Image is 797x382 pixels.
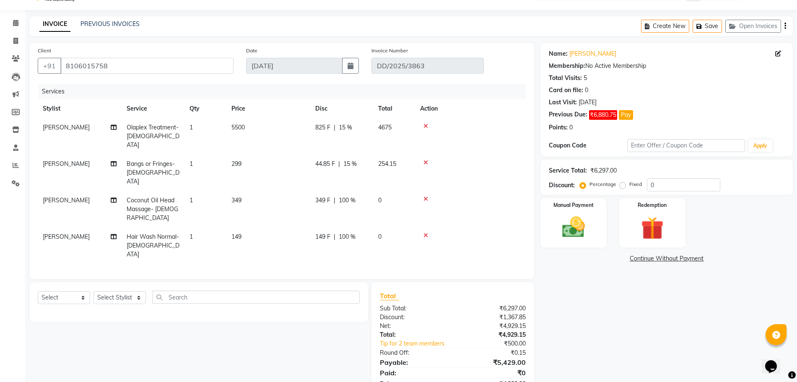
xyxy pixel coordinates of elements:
span: | [334,196,335,205]
span: [PERSON_NAME] [43,196,90,204]
span: | [334,232,335,241]
th: Qty [184,99,226,118]
div: ₹4,929.15 [453,330,532,339]
button: +91 [38,58,61,74]
a: Continue Without Payment [542,254,791,263]
span: 254.15 [378,160,396,168]
th: Action [415,99,526,118]
div: 5 [584,74,587,83]
div: [DATE] [579,98,597,107]
div: 0 [569,123,573,132]
label: Manual Payment [553,201,594,209]
iframe: chat widget [762,348,789,374]
div: Payable: [374,357,453,367]
th: Stylist [38,99,122,118]
span: 825 F [315,123,330,132]
span: 44.85 F [315,160,335,168]
button: Create New [641,20,689,33]
div: Last Visit: [549,98,577,107]
div: Coupon Code [549,141,627,150]
label: Date [246,47,257,54]
th: Price [226,99,310,118]
div: ₹6,297.00 [453,304,532,313]
th: Total [373,99,415,118]
a: Tip for 2 team members [374,339,466,348]
label: Fixed [629,181,642,188]
span: 0 [378,233,382,240]
div: Previous Due: [549,110,587,120]
a: [PERSON_NAME] [569,49,616,58]
div: ₹1,367.85 [453,313,532,322]
label: Invoice Number [371,47,408,54]
span: Hair Wash Normal- [DEMOGRAPHIC_DATA] [127,233,179,258]
span: 349 [231,196,241,204]
div: ₹0 [453,368,532,378]
label: Percentage [589,181,616,188]
div: ₹0.15 [453,348,532,357]
span: [PERSON_NAME] [43,160,90,168]
span: 1 [190,233,193,240]
img: _gift.svg [634,214,671,243]
input: Search [152,291,360,304]
a: PREVIOUS INVOICES [80,20,140,28]
span: Total [380,292,399,300]
button: Apply [748,139,772,152]
button: Pay [619,110,633,120]
div: Round Off: [374,348,453,357]
span: Olaplex Treatment- [DEMOGRAPHIC_DATA] [127,124,179,149]
div: Paid: [374,368,453,378]
span: | [338,160,340,168]
span: 4675 [378,124,392,131]
span: 149 [231,233,241,240]
label: Client [38,47,51,54]
div: Services [39,84,532,99]
div: ₹500.00 [466,339,532,348]
div: Sub Total: [374,304,453,313]
span: 299 [231,160,241,168]
span: 1 [190,160,193,168]
span: 1 [190,124,193,131]
input: Search by Name/Mobile/Email/Code [60,58,234,74]
button: Save [693,20,722,33]
span: 349 F [315,196,330,205]
label: Redemption [638,201,667,209]
div: Total Visits: [549,74,582,83]
span: 0 [378,196,382,204]
div: Net: [374,322,453,330]
span: | [334,123,335,132]
span: 15 % [339,123,352,132]
div: Discount: [374,313,453,322]
button: Open Invoices [725,20,781,33]
th: Disc [310,99,373,118]
span: [PERSON_NAME] [43,233,90,240]
a: INVOICE [39,17,70,32]
div: Points: [549,123,568,132]
span: 149 F [315,232,330,241]
div: Discount: [549,181,575,190]
div: Card on file: [549,86,583,95]
div: Total: [374,330,453,339]
span: 100 % [339,196,356,205]
span: ₹6,880.75 [589,110,617,120]
div: ₹6,297.00 [590,166,617,175]
span: [PERSON_NAME] [43,124,90,131]
span: 15 % [343,160,357,168]
span: 5500 [231,124,245,131]
div: 0 [585,86,588,95]
span: 100 % [339,232,356,241]
div: ₹5,429.00 [453,357,532,367]
div: Name: [549,49,568,58]
span: 1 [190,196,193,204]
span: Bangs or Fringes- [DEMOGRAPHIC_DATA] [127,160,179,185]
div: Service Total: [549,166,587,175]
th: Service [122,99,184,118]
input: Enter Offer / Coupon Code [627,139,745,152]
div: ₹4,929.15 [453,322,532,330]
img: _cash.svg [555,214,592,240]
div: No Active Membership [549,62,784,70]
div: Membership: [549,62,585,70]
span: Coconut Oil Head Massage- [DEMOGRAPHIC_DATA] [127,196,178,222]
